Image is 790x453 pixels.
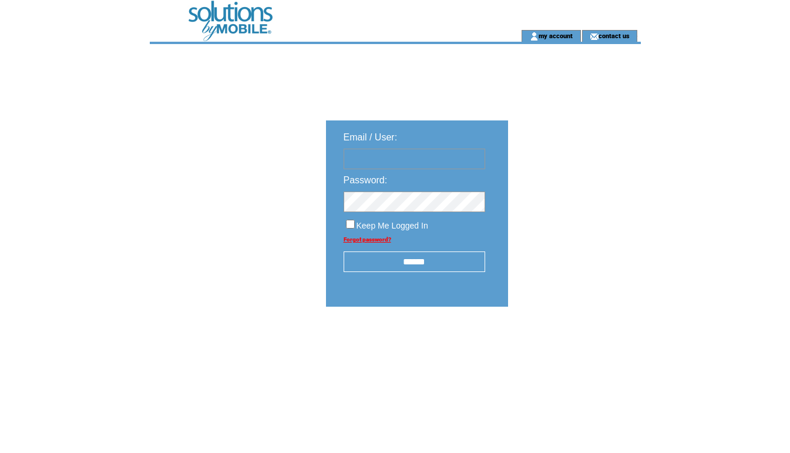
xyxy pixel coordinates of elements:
a: contact us [599,32,630,39]
a: Forgot password? [344,236,391,243]
img: account_icon.gif [530,32,539,41]
img: contact_us_icon.gif [590,32,599,41]
a: my account [539,32,573,39]
img: transparent.png [542,336,601,351]
span: Keep Me Logged In [357,221,428,230]
span: Password: [344,175,388,185]
span: Email / User: [344,132,398,142]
